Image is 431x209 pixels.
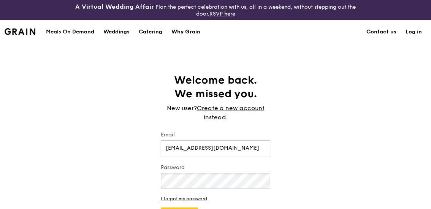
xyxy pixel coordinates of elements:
img: Grain [5,28,35,35]
a: Weddings [99,21,134,43]
h1: Welcome back. We missed you. [161,73,270,101]
a: Log in [401,21,426,43]
label: Password [161,164,270,171]
span: New user? [167,104,197,112]
h3: A Virtual Wedding Affair [75,3,154,11]
a: Why Grain [167,21,205,43]
a: I forgot my password [161,196,270,201]
a: GrainGrain [5,20,35,43]
div: Weddings [103,21,130,43]
label: Email [161,131,270,139]
a: RSVP here [209,11,235,17]
div: Meals On Demand [46,21,94,43]
div: Why Grain [171,21,200,43]
div: Plan the perfect celebration with us, all in a weekend, without stepping out the door. [72,3,359,17]
a: Create a new account [197,104,265,113]
a: Catering [134,21,167,43]
span: instead. [204,114,228,121]
a: Contact us [362,21,401,43]
div: Catering [139,21,162,43]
